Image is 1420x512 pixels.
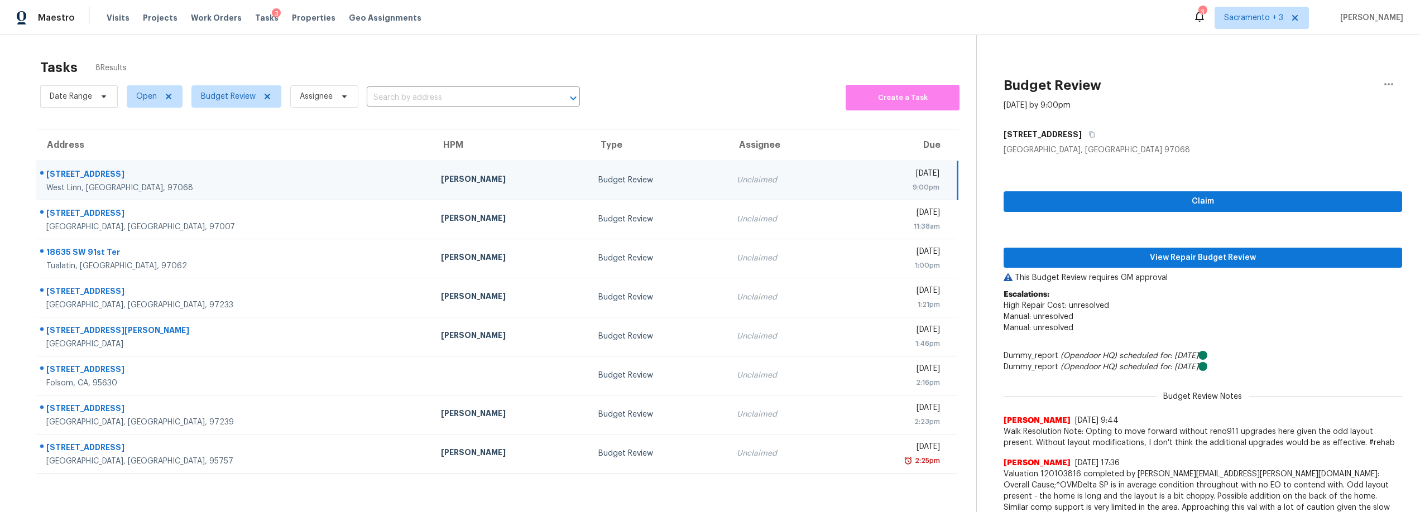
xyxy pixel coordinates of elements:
span: Date Range [50,91,92,102]
div: [STREET_ADDRESS][PERSON_NAME] [46,325,423,339]
div: 1:46pm [847,338,940,349]
th: HPM [432,129,589,161]
div: [DATE] by 9:00pm [1004,100,1071,111]
div: 2:25pm [913,455,940,466]
div: Budget Review [598,448,719,459]
div: [PERSON_NAME] [441,447,581,461]
div: 11:38am [847,221,940,232]
div: Dummy_report [1004,350,1402,361]
div: Unclaimed [737,448,829,459]
button: Claim [1004,191,1402,212]
b: Escalations: [1004,291,1049,298]
h2: Tasks [40,62,78,73]
div: 9:00pm [847,182,939,193]
div: [GEOGRAPHIC_DATA], [GEOGRAPHIC_DATA], 97233 [46,300,423,311]
div: 1:00pm [847,260,940,271]
span: Projects [143,12,177,23]
div: [GEOGRAPHIC_DATA] [46,339,423,350]
span: Create a Task [851,91,954,104]
span: View Repair Budget Review [1013,251,1393,265]
button: Copy Address [1082,124,1097,144]
div: [GEOGRAPHIC_DATA], [GEOGRAPHIC_DATA], 95757 [46,456,423,467]
div: Unclaimed [737,409,829,420]
i: (Opendoor HQ) [1061,352,1117,360]
div: Budget Review [598,214,719,225]
button: Open [565,90,581,106]
th: Assignee [728,129,838,161]
p: This Budget Review requires GM approval [1004,272,1402,283]
span: High Repair Cost: unresolved [1004,302,1109,310]
span: Work Orders [191,12,242,23]
div: [DATE] [847,324,940,338]
span: Visits [107,12,129,23]
th: Type [589,129,728,161]
div: [STREET_ADDRESS] [46,168,423,182]
span: Tasks [255,14,279,22]
i: scheduled for: [DATE] [1119,352,1198,360]
span: [DATE] 9:44 [1075,417,1119,424]
div: Unclaimed [737,370,829,381]
div: Unclaimed [737,253,829,264]
span: Claim [1013,195,1393,209]
span: Open [136,91,157,102]
div: Unclaimed [737,175,829,186]
i: (Opendoor HQ) [1061,363,1117,371]
span: Walk Resolution Note: Opting to move forward without reno911 upgrades here given the odd layout p... [1004,426,1402,448]
div: [DATE] [847,168,939,182]
div: West Linn, [GEOGRAPHIC_DATA], 97068 [46,182,423,194]
button: View Repair Budget Review [1004,248,1402,268]
div: [PERSON_NAME] [441,173,581,187]
div: Budget Review [598,370,719,381]
span: Assignee [300,91,333,102]
span: Manual: unresolved [1004,313,1073,321]
span: Budget Review [201,91,256,102]
span: Manual: unresolved [1004,324,1073,332]
div: Unclaimed [737,214,829,225]
span: [DATE] 17:36 [1075,459,1120,467]
input: Search by address [367,89,549,107]
img: Overdue Alarm Icon [904,455,913,466]
div: [PERSON_NAME] [441,212,581,226]
div: Dummy_report [1004,361,1402,373]
div: [DATE] [847,441,940,455]
button: Create a Task [846,85,960,110]
span: [PERSON_NAME] [1336,12,1403,23]
div: Budget Review [598,331,719,342]
div: [PERSON_NAME] [441,408,581,422]
div: 3 [1198,7,1206,18]
div: Unclaimed [737,331,829,342]
div: [STREET_ADDRESS] [46,442,423,456]
div: Budget Review [598,253,719,264]
div: [GEOGRAPHIC_DATA], [GEOGRAPHIC_DATA] 97068 [1004,144,1402,156]
span: Sacramento + 3 [1224,12,1283,23]
h5: [STREET_ADDRESS] [1004,129,1082,140]
div: [PERSON_NAME] [441,252,581,265]
div: Tualatin, [GEOGRAPHIC_DATA], 97062 [46,260,423,272]
h2: Budget Review [1004,80,1101,91]
div: [GEOGRAPHIC_DATA], [GEOGRAPHIC_DATA], 97239 [46,417,423,428]
span: Properties [292,12,335,23]
span: Maestro [38,12,75,23]
div: [DATE] [847,363,940,377]
div: Budget Review [598,409,719,420]
div: 1:21pm [847,299,940,310]
i: scheduled for: [DATE] [1119,363,1198,371]
div: [PERSON_NAME] [441,330,581,344]
span: [PERSON_NAME] [1004,457,1071,468]
div: [STREET_ADDRESS] [46,403,423,417]
div: [STREET_ADDRESS] [46,286,423,300]
div: [DATE] [847,285,940,299]
div: [DATE] [847,207,940,221]
div: [GEOGRAPHIC_DATA], [GEOGRAPHIC_DATA], 97007 [46,221,423,233]
span: Geo Assignments [349,12,421,23]
div: 2:16pm [847,377,940,388]
div: Budget Review [598,292,719,303]
div: Budget Review [598,175,719,186]
th: Due [838,129,957,161]
div: [STREET_ADDRESS] [46,364,423,378]
div: 18635 SW 91st Ter [46,247,423,260]
div: [DATE] [847,402,940,416]
div: [STREET_ADDRESS] [46,207,423,221]
th: Address [36,129,432,161]
span: Budget Review Notes [1157,391,1249,402]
